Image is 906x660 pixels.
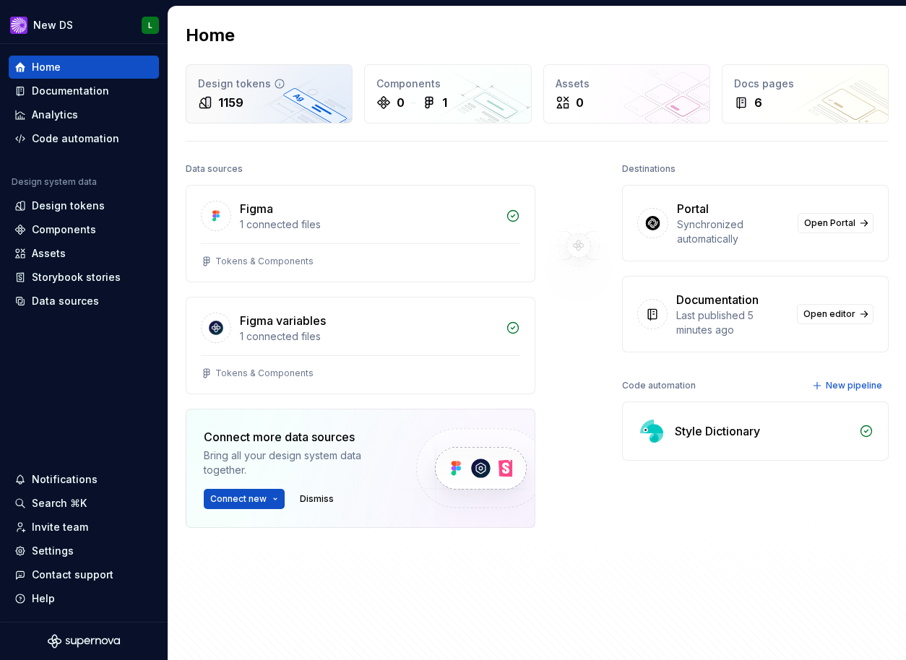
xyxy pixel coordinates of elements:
div: 1 [442,94,447,111]
div: 0 [397,94,405,111]
div: Connect more data sources [204,428,392,446]
a: Invite team [9,516,159,539]
span: Dismiss [300,493,334,505]
div: L [148,19,152,31]
div: Notifications [32,472,98,487]
button: New DSL [3,9,165,40]
a: Storybook stories [9,266,159,289]
div: Tokens & Components [215,368,314,379]
button: Contact support [9,563,159,586]
div: Figma variables [240,312,326,329]
span: Open Portal [804,217,855,229]
a: Documentation [9,79,159,103]
div: Figma [240,200,273,217]
div: Data sources [32,294,99,308]
svg: Supernova Logo [48,634,120,648]
h2: Home [186,24,235,47]
a: Design tokens1159 [186,64,353,123]
button: New pipeline [808,375,889,396]
img: ea0f8e8f-8665-44dd-b89f-33495d2eb5f1.png [10,17,27,34]
div: Docs pages [734,77,876,91]
button: Search ⌘K [9,492,159,515]
div: Documentation [32,84,109,98]
div: Search ⌘K [32,496,87,511]
span: New pipeline [826,380,882,391]
a: Settings [9,539,159,563]
div: Code automation [32,131,119,146]
div: New DS [33,18,73,32]
a: Code automation [9,127,159,150]
button: Notifications [9,468,159,491]
div: Portal [677,200,709,217]
div: Analytics [32,108,78,122]
a: Data sources [9,290,159,313]
div: 1159 [218,94,243,111]
div: Storybook stories [32,270,121,285]
a: Assets [9,242,159,265]
div: Contact support [32,568,113,582]
div: 6 [754,94,762,111]
div: Bring all your design system data together. [204,448,392,477]
div: Assets [32,246,66,261]
div: 1 connected files [240,329,497,344]
div: Destinations [622,159,676,179]
a: Components01 [364,64,531,123]
div: Tokens & Components [215,256,314,267]
div: Code automation [622,375,696,396]
div: Documentation [676,291,759,308]
a: Figma1 connected filesTokens & Components [186,185,535,282]
a: Components [9,218,159,241]
div: Data sources [186,159,243,179]
div: Design system data [12,176,97,188]
a: Assets0 [543,64,710,123]
a: Open Portal [798,213,873,233]
div: Components [376,77,519,91]
div: Synchronized automatically [677,217,789,246]
a: Analytics [9,103,159,126]
a: Docs pages6 [722,64,889,123]
div: Assets [556,77,698,91]
div: Invite team [32,520,88,534]
div: Last published 5 minutes ago [676,308,788,337]
div: 0 [576,94,584,111]
div: Design tokens [32,199,105,213]
button: Connect new [204,489,285,509]
a: Figma variables1 connected filesTokens & Components [186,297,535,394]
span: Open editor [803,308,855,320]
div: Components [32,222,96,237]
button: Help [9,587,159,610]
button: Dismiss [293,489,340,509]
div: Style Dictionary [675,422,760,440]
a: Open editor [797,304,873,324]
a: Design tokens [9,194,159,217]
div: Settings [32,544,74,558]
a: Home [9,56,159,79]
div: 1 connected files [240,217,497,232]
div: Design tokens [198,77,340,91]
span: Connect new [210,493,267,505]
div: Home [32,60,61,74]
div: Help [32,591,55,606]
